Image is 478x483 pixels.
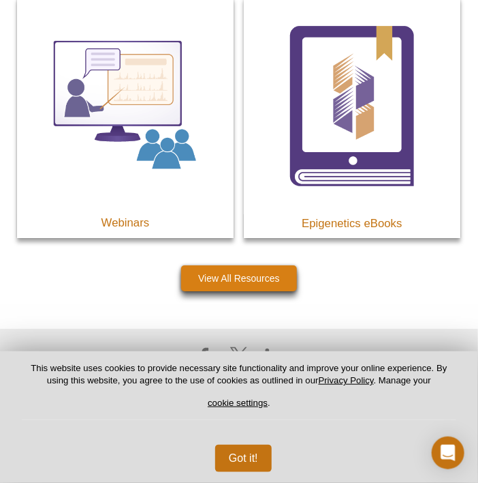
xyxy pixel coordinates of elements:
a: Privacy Policy [319,375,374,385]
div: Open Intercom Messenger [432,437,464,469]
p: This website uses cookies to provide necessary site functionality and improve your online experie... [22,362,456,420]
button: Got it! [215,445,272,472]
a: View All Resources [181,265,297,291]
h4: Webinars [17,216,234,231]
button: cookie settings [208,398,268,408]
h4: Epigenetics eBooks [244,217,460,231]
